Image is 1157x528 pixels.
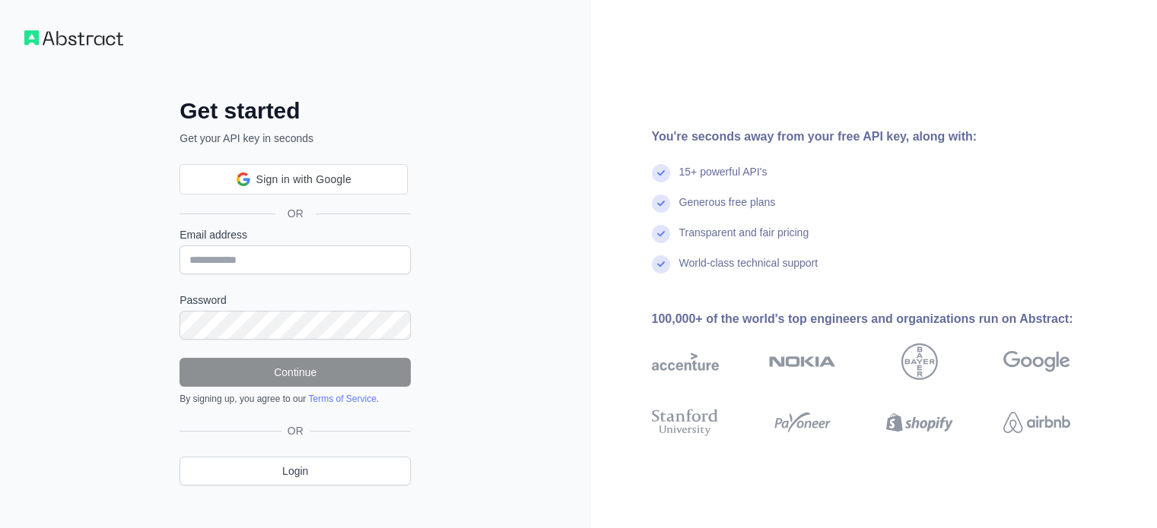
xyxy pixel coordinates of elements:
[1003,406,1070,439] img: airbnb
[275,206,316,221] span: OR
[180,227,411,242] label: Email address
[769,406,836,439] img: payoneer
[180,292,411,308] label: Password
[769,343,836,380] img: nokia
[652,255,670,273] img: check mark
[180,358,411,387] button: Continue
[652,310,1119,328] div: 100,000+ of the world's top engineers and organizations run on Abstract:
[308,394,376,404] a: Terms of Service
[180,131,411,146] p: Get your API key in seconds
[652,225,670,243] img: check mark
[652,406,719,439] img: stanford university
[652,128,1119,146] div: You're seconds away from your free API key, along with:
[180,164,408,194] div: Sign in with Google
[652,343,719,380] img: accenture
[256,172,351,188] span: Sign in with Google
[180,393,411,405] div: By signing up, you agree to our .
[886,406,953,439] img: shopify
[652,164,670,182] img: check mark
[679,194,776,225] div: Generous free plans
[679,164,768,194] div: 15+ powerful API's
[901,343,938,380] img: bayer
[180,97,411,125] h2: Get started
[652,194,670,213] img: check mark
[1003,343,1070,380] img: google
[679,225,809,255] div: Transparent and fair pricing
[679,255,818,286] div: World-class technical support
[180,457,411,485] a: Login
[281,423,310,438] span: OR
[24,30,123,46] img: Workflow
